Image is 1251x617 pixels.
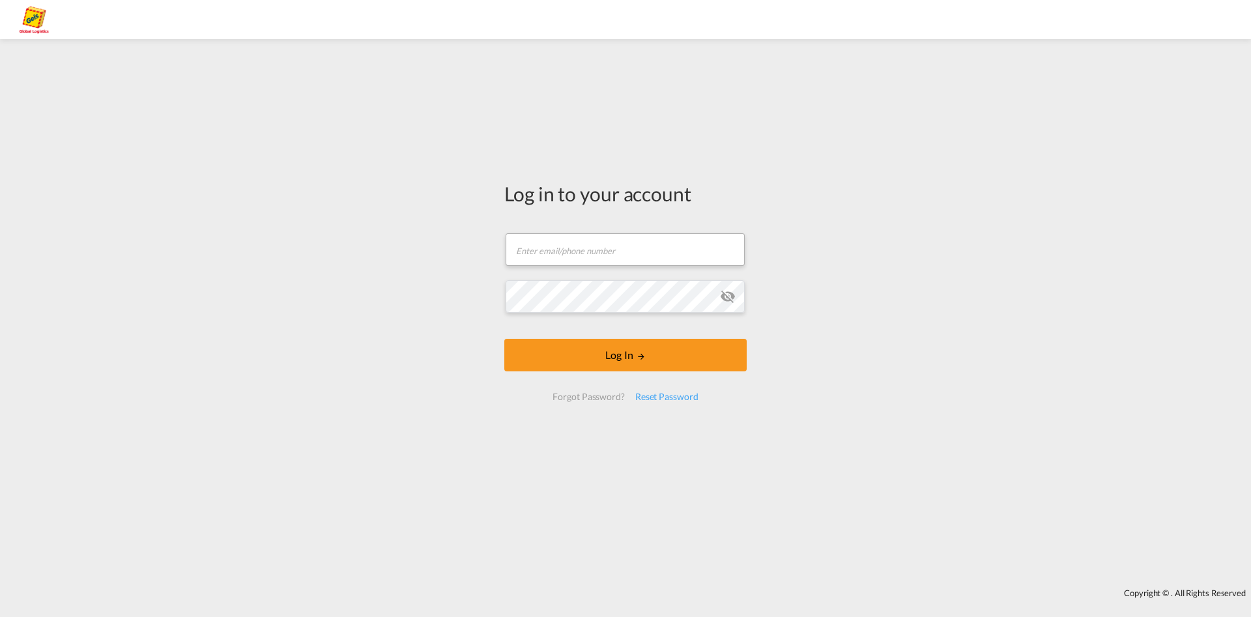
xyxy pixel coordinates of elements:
img: a2a4a140666c11eeab5485e577415959.png [20,5,49,35]
div: Reset Password [630,385,704,409]
div: Log in to your account [504,180,747,207]
md-icon: icon-eye-off [720,289,736,304]
button: LOGIN [504,339,747,371]
div: Forgot Password? [547,385,629,409]
input: Enter email/phone number [506,233,745,266]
